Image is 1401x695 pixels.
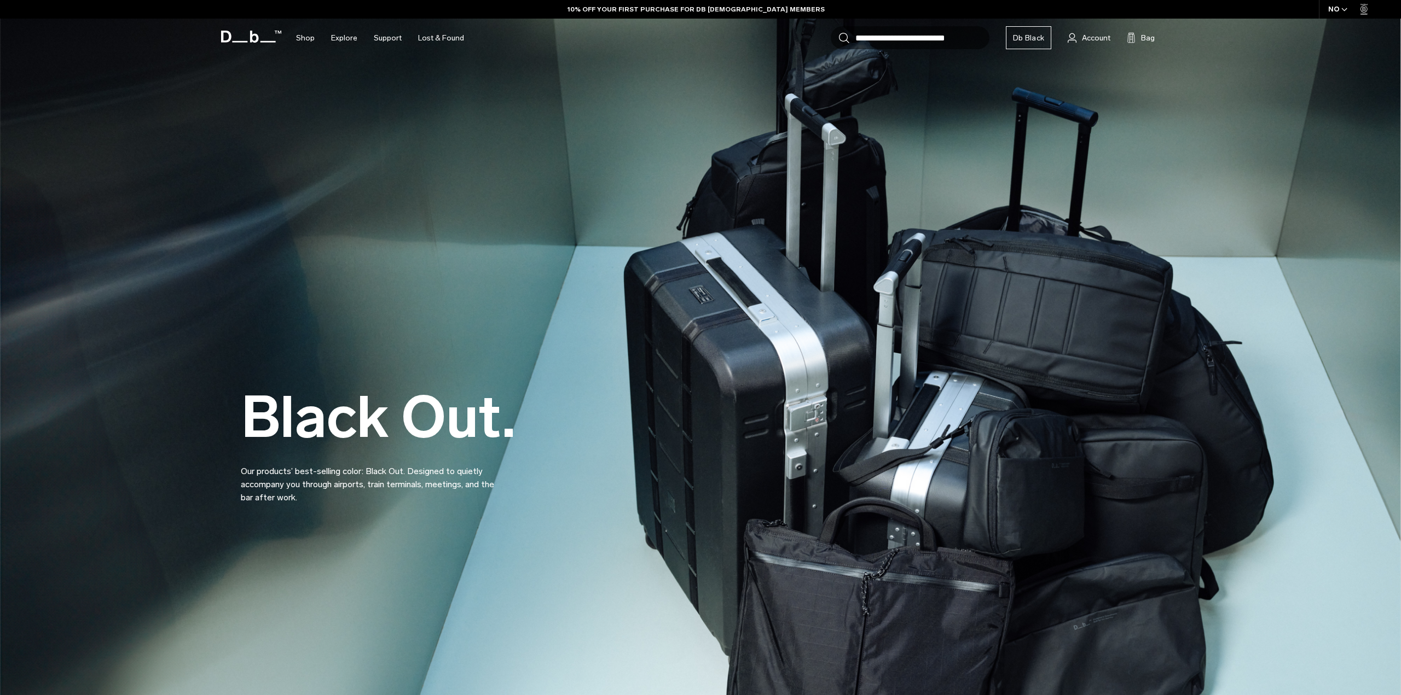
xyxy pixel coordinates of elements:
[1006,26,1051,49] a: Db Black
[418,19,464,57] a: Lost & Found
[241,452,503,504] p: Our products’ best-selling color: Black Out. Designed to quietly accompany you through airports, ...
[331,19,357,57] a: Explore
[1068,31,1110,44] a: Account
[1141,32,1155,44] span: Bag
[288,19,472,57] nav: Main Navigation
[568,4,825,14] a: 10% OFF YOUR FIRST PURCHASE FOR DB [DEMOGRAPHIC_DATA] MEMBERS
[241,389,516,446] h2: Black Out.
[296,19,315,57] a: Shop
[1082,32,1110,44] span: Account
[374,19,402,57] a: Support
[1127,31,1155,44] button: Bag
